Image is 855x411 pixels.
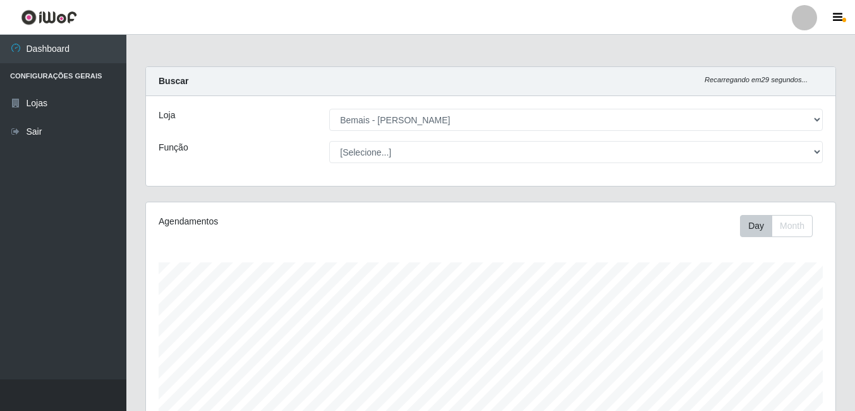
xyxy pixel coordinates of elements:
[159,141,188,154] label: Função
[159,215,424,228] div: Agendamentos
[705,76,808,83] i: Recarregando em 29 segundos...
[21,9,77,25] img: CoreUI Logo
[740,215,813,237] div: First group
[159,76,188,86] strong: Buscar
[740,215,772,237] button: Day
[740,215,823,237] div: Toolbar with button groups
[772,215,813,237] button: Month
[159,109,175,122] label: Loja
